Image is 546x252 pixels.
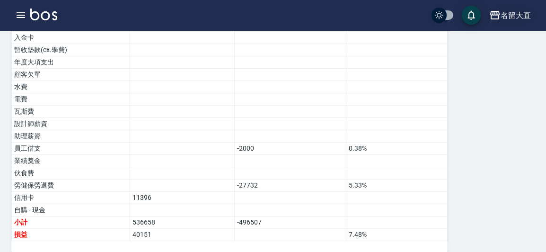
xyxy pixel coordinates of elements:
[12,56,130,69] td: 年度大項支出
[346,143,448,155] td: 0.38%
[12,143,130,155] td: 員工借支
[30,9,57,20] img: Logo
[462,6,481,25] button: save
[12,167,130,180] td: 伙食費
[485,6,535,25] button: 名留大直
[12,229,130,241] td: 損益
[235,180,346,192] td: -27732
[12,155,130,167] td: 業績獎金
[12,81,130,93] td: 水費
[12,69,130,81] td: 顧客欠單
[130,216,235,229] td: 536658
[501,9,531,21] div: 名留大直
[235,216,346,229] td: -496507
[12,32,130,44] td: 入金卡
[12,44,130,56] td: 暫收墊款(ex.學費)
[12,130,130,143] td: 助理薪資
[12,106,130,118] td: 瓦斯費
[235,143,346,155] td: -2000
[130,192,235,204] td: 11396
[346,180,448,192] td: 5.33%
[12,180,130,192] td: 勞健保勞退費
[12,216,130,229] td: 小計
[346,229,448,241] td: 7.48 %
[12,204,130,216] td: 自購 - 現金
[12,93,130,106] td: 電費
[130,229,235,241] td: 40151
[12,118,130,130] td: 設計師薪資
[12,192,130,204] td: 信用卡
